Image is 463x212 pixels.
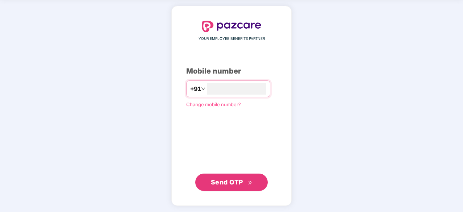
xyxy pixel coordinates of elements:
[199,36,265,42] span: YOUR EMPLOYEE BENEFITS PARTNER
[211,178,243,186] span: Send OTP
[186,66,277,77] div: Mobile number
[248,180,253,185] span: double-right
[190,84,201,93] span: +91
[195,174,268,191] button: Send OTPdouble-right
[202,21,261,32] img: logo
[186,101,241,107] a: Change mobile number?
[201,87,205,91] span: down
